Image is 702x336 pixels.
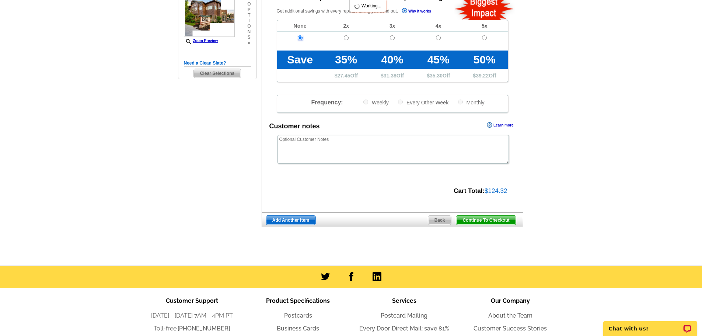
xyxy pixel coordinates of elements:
td: Save [277,51,323,69]
td: $ Off [323,69,369,82]
td: 2x [323,20,369,32]
input: Weekly [363,100,368,104]
span: Continue To Checkout [456,216,516,225]
span: Our Company [491,297,530,304]
a: About the Team [488,312,532,319]
input: Monthly [458,100,463,104]
a: Postcards [284,312,312,319]
span: n [247,29,251,35]
a: Business Cards [277,325,319,332]
img: loading... [354,3,360,9]
label: Every Other Week [397,99,448,106]
span: o [247,24,251,29]
h5: Need a Clean Slate? [184,60,251,67]
span: t [247,13,251,18]
td: 40% [369,51,415,69]
label: Weekly [363,99,389,106]
span: Clear Selections [194,69,241,78]
span: 39.22 [476,73,489,79]
td: 5x [461,20,507,32]
span: 27.45 [338,73,350,79]
p: Get additional savings with every repeat mailing you send out. [277,7,447,15]
span: Back [428,216,451,225]
td: $ Off [415,69,461,82]
td: 45% [415,51,461,69]
span: p [247,7,251,13]
span: Frequency: [311,99,343,105]
a: Why it works [402,8,431,15]
li: [DATE] - [DATE] 7AM - 4PM PT [139,311,245,320]
td: 35% [323,51,369,69]
div: Customer notes [269,121,320,131]
span: 31.38 [384,73,397,79]
a: Every Door Direct Mail: save 81% [359,325,449,332]
td: $ Off [369,69,415,82]
a: Back [428,215,452,225]
span: $124.32 [485,187,507,194]
td: 4x [415,20,461,32]
td: 50% [461,51,507,69]
iframe: LiveChat chat widget [598,313,702,336]
a: Zoom Preview [184,39,218,43]
li: Toll-free: [139,324,245,333]
td: None [277,20,323,32]
a: Learn more [487,122,513,128]
a: Customer Success Stories [474,325,547,332]
span: Customer Support [166,297,218,304]
span: i [247,18,251,24]
span: o [247,1,251,7]
span: s [247,35,251,40]
span: Product Specifications [266,297,330,304]
span: 35.30 [430,73,443,79]
span: Services [392,297,416,304]
span: » [247,40,251,46]
a: [PHONE_NUMBER] [178,325,230,332]
td: 3x [369,20,415,32]
a: Add Another Item [266,215,316,225]
td: $ Off [461,69,507,82]
strong: Cart Total: [454,187,485,194]
span: Add Another Item [266,216,315,225]
a: Postcard Mailing [381,312,427,319]
input: Every Other Week [398,100,403,104]
label: Monthly [457,99,485,106]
